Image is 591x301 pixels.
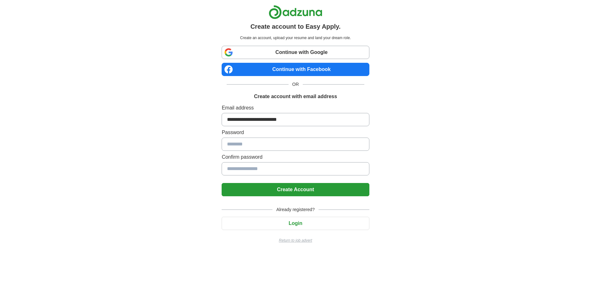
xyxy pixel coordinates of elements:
img: Adzuna logo [269,5,322,19]
span: OR [289,81,303,88]
a: Continue with Google [222,46,369,59]
label: Confirm password [222,153,369,161]
a: Continue with Facebook [222,63,369,76]
h1: Create account to Easy Apply. [250,22,341,31]
button: Create Account [222,183,369,196]
button: Login [222,217,369,230]
label: Password [222,129,369,136]
h1: Create account with email address [254,93,337,100]
label: Email address [222,104,369,112]
a: Return to job advert [222,238,369,243]
p: Create an account, upload your resume and land your dream role. [223,35,368,41]
span: Already registered? [272,206,318,213]
a: Login [222,221,369,226]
